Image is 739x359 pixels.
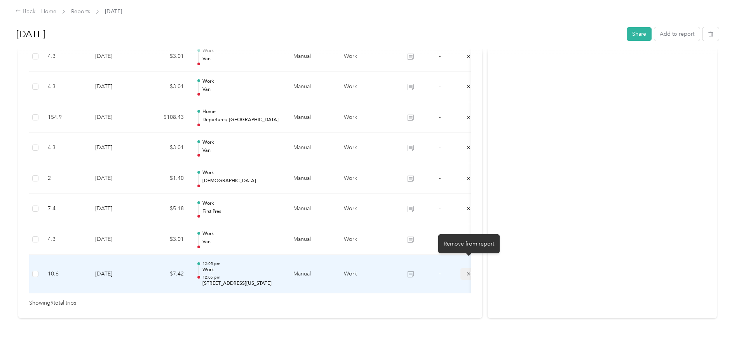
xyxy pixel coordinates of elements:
[202,86,281,93] p: Van
[202,169,281,176] p: Work
[287,255,338,294] td: Manual
[287,72,338,103] td: Manual
[42,133,89,164] td: 4.3
[202,275,281,280] p: 12:05 pm
[42,102,89,133] td: 154.9
[202,139,281,146] p: Work
[287,163,338,194] td: Manual
[42,255,89,294] td: 10.6
[439,53,441,59] span: -
[143,163,190,194] td: $1.40
[71,8,90,15] a: Reports
[439,83,441,90] span: -
[89,102,143,133] td: [DATE]
[202,267,281,274] p: Work
[105,7,122,16] span: [DATE]
[89,41,143,72] td: [DATE]
[627,27,652,41] button: Share
[41,8,56,15] a: Home
[143,224,190,255] td: $3.01
[143,41,190,72] td: $3.01
[202,117,281,124] p: Departures, [GEOGRAPHIC_DATA]
[202,147,281,154] p: Van
[42,194,89,225] td: 7.4
[202,208,281,215] p: First Pres
[287,102,338,133] td: Manual
[438,234,500,253] div: Remove from report
[42,41,89,72] td: 4.3
[338,194,396,225] td: Work
[202,200,281,207] p: Work
[439,205,441,212] span: -
[287,194,338,225] td: Manual
[695,315,739,359] iframe: Everlance-gr Chat Button Frame
[287,224,338,255] td: Manual
[89,224,143,255] td: [DATE]
[654,27,700,41] button: Add to report
[338,133,396,164] td: Work
[89,133,143,164] td: [DATE]
[29,299,76,307] span: Showing 9 total trips
[42,72,89,103] td: 4.3
[338,163,396,194] td: Work
[89,255,143,294] td: [DATE]
[143,255,190,294] td: $7.42
[89,194,143,225] td: [DATE]
[338,72,396,103] td: Work
[202,239,281,246] p: Van
[89,72,143,103] td: [DATE]
[202,230,281,237] p: Work
[16,25,621,44] h1: Sep 2025
[42,224,89,255] td: 4.3
[202,56,281,63] p: Van
[439,114,441,120] span: -
[143,102,190,133] td: $108.43
[202,261,281,267] p: 12:05 pm
[202,280,281,287] p: [STREET_ADDRESS][US_STATE]
[439,175,441,181] span: -
[439,270,441,277] span: -
[338,41,396,72] td: Work
[287,41,338,72] td: Manual
[89,163,143,194] td: [DATE]
[202,78,281,85] p: Work
[202,178,281,185] p: [DEMOGRAPHIC_DATA]
[338,102,396,133] td: Work
[143,133,190,164] td: $3.01
[143,194,190,225] td: $5.18
[42,163,89,194] td: 2
[143,72,190,103] td: $3.01
[16,7,36,16] div: Back
[287,133,338,164] td: Manual
[338,255,396,294] td: Work
[439,144,441,151] span: -
[202,108,281,115] p: Home
[338,224,396,255] td: Work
